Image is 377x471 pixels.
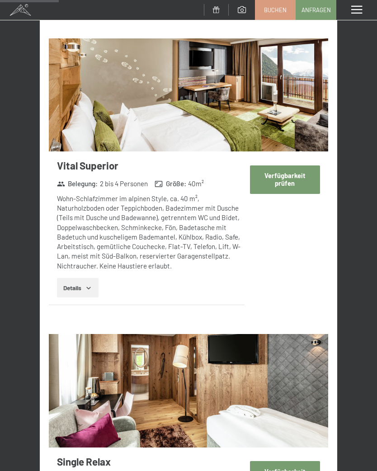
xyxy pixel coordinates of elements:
[100,179,148,188] span: 2 bis 4 Personen
[49,334,329,447] img: mss_renderimg.php
[57,179,98,188] strong: Belegung :
[155,179,186,188] strong: Größe :
[188,179,204,188] span: 40 m²
[57,159,244,173] h3: Vital Superior
[296,0,336,19] a: Anfragen
[49,38,329,151] img: mss_renderimg.php
[57,278,98,298] button: Details
[57,455,244,469] h3: Single Relax
[302,6,331,14] span: Anfragen
[250,165,320,194] button: Verfügbarkeit prüfen
[57,194,244,271] div: Wohn-Schlafzimmer im alpinen Style, ca. 40 m², Naturholzboden oder Teppichboden, Badezimmer mit D...
[264,6,287,14] span: Buchen
[255,0,295,19] a: Buchen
